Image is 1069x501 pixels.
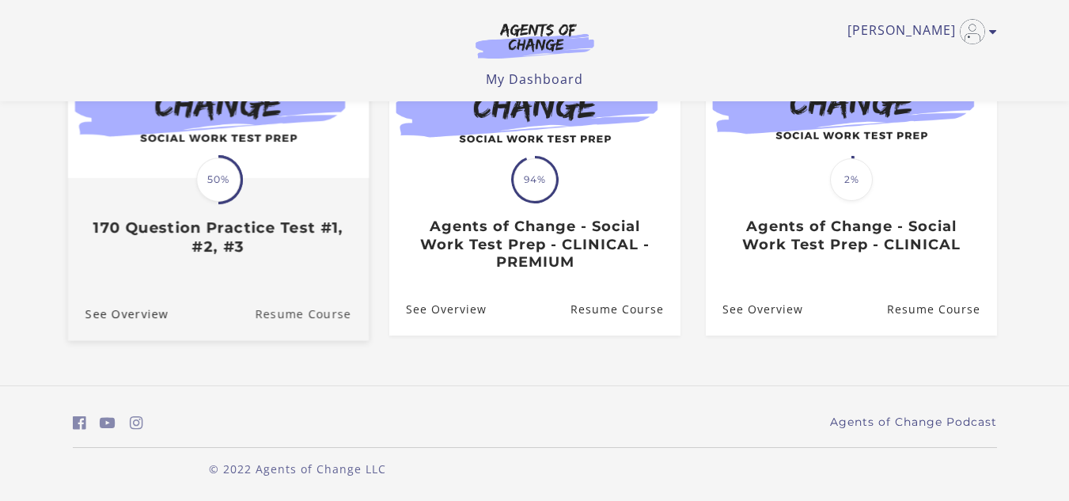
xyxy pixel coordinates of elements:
h3: Agents of Change - Social Work Test Prep - CLINICAL [722,218,980,253]
a: https://www.youtube.com/c/AgentsofChangeTestPrepbyMeaganMitchell (Open in a new window) [100,412,116,435]
i: https://www.facebook.com/groups/aswbtestprep (Open in a new window) [73,416,86,431]
a: Agents of Change Podcast [830,414,997,431]
a: 170 Question Practice Test #1, #2, #3: See Overview [67,287,168,340]
span: 94% [514,158,556,201]
a: Agents of Change - Social Work Test Prep - CLINICAL - PREMIUM: See Overview [389,283,487,335]
a: Toggle menu [847,19,989,44]
img: Agents of Change Logo [459,22,611,59]
a: Agents of Change - Social Work Test Prep - CLINICAL - PREMIUM: Resume Course [570,283,680,335]
p: © 2022 Agents of Change LLC [73,461,522,477]
a: My Dashboard [486,70,583,88]
span: 2% [830,158,873,201]
i: https://www.youtube.com/c/AgentsofChangeTestPrepbyMeaganMitchell (Open in a new window) [100,416,116,431]
a: Agents of Change - Social Work Test Prep - CLINICAL: Resume Course [886,283,996,335]
a: https://www.instagram.com/agentsofchangeprep/ (Open in a new window) [130,412,143,435]
a: 170 Question Practice Test #1, #2, #3: Resume Course [255,287,369,340]
i: https://www.instagram.com/agentsofchangeprep/ (Open in a new window) [130,416,143,431]
span: 50% [196,158,241,202]
a: https://www.facebook.com/groups/aswbtestprep (Open in a new window) [73,412,86,435]
h3: Agents of Change - Social Work Test Prep - CLINICAL - PREMIUM [406,218,663,271]
h3: 170 Question Practice Test #1, #2, #3 [85,218,351,255]
a: Agents of Change - Social Work Test Prep - CLINICAL: See Overview [706,283,803,335]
